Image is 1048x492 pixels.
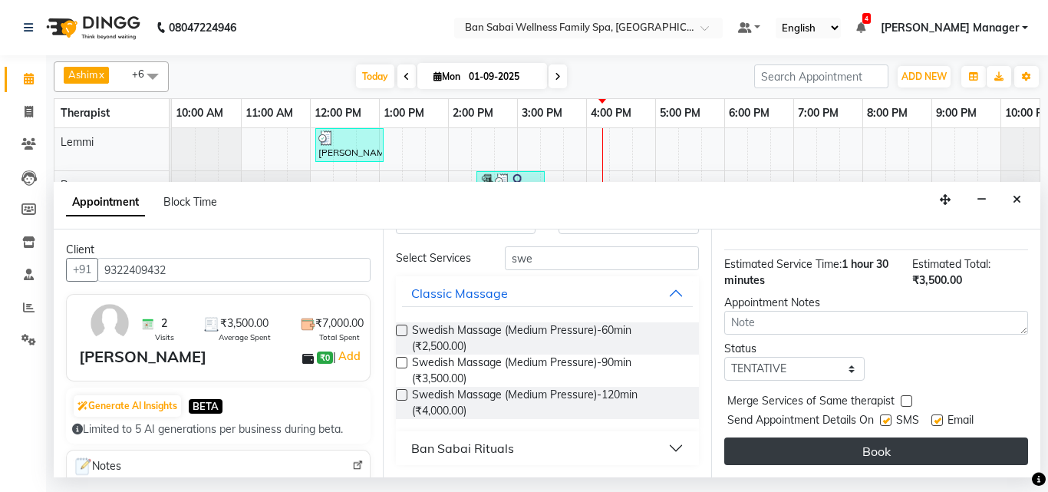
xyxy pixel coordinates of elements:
span: ₹3,500.00 [912,273,962,287]
span: [PERSON_NAME] Manager [881,20,1019,36]
button: +91 [66,258,98,282]
a: 1:00 PM [380,102,428,124]
div: Classic Massage [411,284,508,302]
a: 9:00 PM [932,102,980,124]
div: Pushapak Tiwari, TK03, 02:25 PM-03:25 PM, Swedish Massage (Medium Pressure)-60min [478,173,543,203]
span: Notes [73,457,121,477]
span: Ashim [68,68,97,81]
button: Ban Sabai Rituals [402,434,694,462]
span: ₹3,500.00 [220,315,269,332]
span: Email [947,412,974,431]
a: 3:00 PM [518,102,566,124]
span: Swedish Massage (Medium Pressure)-120min (₹4,000.00) [412,387,687,419]
div: Status [724,341,865,357]
span: ₹0 [317,352,333,364]
span: Today [356,64,394,88]
span: Send Appointment Details On [727,412,874,431]
div: Client [66,242,371,258]
span: | [333,347,363,365]
a: 10:00 AM [172,102,227,124]
span: Estimated Service Time: [724,257,842,271]
a: Add [336,347,363,365]
img: avatar [87,301,132,345]
span: ADD NEW [901,71,947,82]
button: Close [1006,188,1028,212]
span: Rose [61,178,86,192]
a: x [97,68,104,81]
a: 4:00 PM [587,102,635,124]
span: Visits [155,332,174,343]
div: [PERSON_NAME], TK01, 12:05 PM-01:05 PM, Swedish Massage (Medium Pressure)-60min [317,130,382,160]
input: Search Appointment [754,64,888,88]
span: Swedish Massage (Medium Pressure)-90min (₹3,500.00) [412,355,687,387]
div: Appointment Notes [724,295,1028,311]
a: 12:00 PM [311,102,365,124]
a: 5:00 PM [656,102,704,124]
button: Generate AI Insights [74,395,181,417]
span: Average Spent [219,332,271,343]
span: SMS [896,412,919,431]
span: 2 [161,315,167,332]
span: BETA [189,399,222,414]
img: logo [39,6,144,49]
span: Total Spent [319,332,360,343]
button: Classic Massage [402,279,694,307]
b: 08047224946 [169,6,236,49]
span: Appointment [66,189,145,216]
button: Book [724,438,1028,465]
span: Merge Services of Same therapist [727,393,895,412]
span: Mon [430,71,464,82]
div: [PERSON_NAME] [79,345,206,368]
a: 2:00 PM [449,102,497,124]
span: Swedish Massage (Medium Pressure)-60min (₹2,500.00) [412,322,687,355]
span: 4 [862,13,871,24]
span: +6 [132,68,156,80]
a: 8:00 PM [863,102,911,124]
a: 7:00 PM [794,102,842,124]
input: Search by Name/Mobile/Email/Code [97,258,371,282]
span: Block Time [163,195,217,209]
span: ₹7,000.00 [315,315,364,332]
a: 11:00 AM [242,102,297,124]
a: 4 [856,21,865,35]
a: 6:00 PM [725,102,773,124]
input: 2025-09-01 [464,65,541,88]
div: Limited to 5 AI generations per business during beta. [72,421,364,438]
input: Search by service name [505,246,700,270]
span: Estimated Total: [912,257,990,271]
span: Lemmi [61,135,94,149]
div: Select Services [384,250,493,266]
div: Ban Sabai Rituals [411,439,514,457]
span: Therapist [61,106,110,120]
button: ADD NEW [898,66,951,88]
